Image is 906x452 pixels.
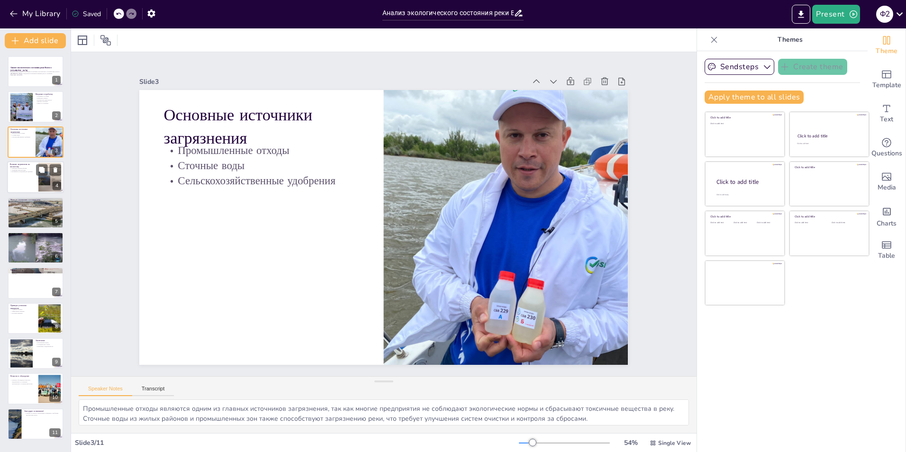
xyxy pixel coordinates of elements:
div: 6 [52,252,61,261]
div: https://cdn.sendsteps.com/images/logo/sendsteps_logo_white.pnghttps://cdn.sendsteps.com/images/lo... [8,232,63,263]
p: Промышленные отходы [171,120,367,155]
button: Export to PowerPoint [792,5,810,24]
div: 8 [8,303,63,334]
div: Click to add text [710,222,732,224]
p: Успешные проекты [10,308,36,310]
p: Основные источники загрязнения [172,81,371,147]
button: My Library [7,6,64,21]
p: Снижение биоразнообразия [10,167,36,169]
div: Add text boxes [868,97,906,131]
p: Влияние загрязнения на экосистему [10,163,36,168]
p: Спасибо за участие в презентации и внимание к проблемам экологии реки Волги. [24,412,61,416]
div: https://cdn.sendsteps.com/images/logo/sendsteps_logo_white.pnghttps://cdn.sendsteps.com/images/lo... [8,127,63,158]
p: Меры по улучшению состояния реки [10,199,61,201]
div: https://cdn.sendsteps.com/images/logo/sendsteps_logo_white.pnghttps://cdn.sendsteps.com/images/lo... [7,161,64,193]
div: Layout [75,33,90,48]
div: Add a table [868,233,906,267]
button: Transcript [132,386,174,396]
div: Click to add title [710,215,778,218]
div: Click to add text [832,222,861,224]
button: Delete Slide [50,164,61,176]
p: Очистка сточных вод [10,201,61,203]
p: Эффективные решения [10,310,36,312]
p: Ухудшение качества воды [10,169,36,171]
p: Generated with [URL] [10,74,61,76]
textarea: Промышленные отходы являются одним из главных источников загрязнения, так как многие предприятия ... [79,399,689,425]
div: 9 [52,358,61,366]
div: Click to add body [716,193,776,196]
p: Заключение [36,339,61,342]
div: Click to add title [795,215,862,218]
div: Click to add title [795,165,862,169]
button: Add slide [5,33,66,48]
div: 7 [52,288,61,296]
p: Сотрудничество с сообществами [10,240,61,242]
p: Введение в проблему [36,93,61,96]
div: Get real-time input from your audience [868,131,906,165]
p: Комплексный подход [36,342,61,344]
div: 4 [53,182,61,190]
p: Человеческая деятельность [36,99,61,100]
p: Восстановление экосистем [10,203,61,205]
button: Present [812,5,860,24]
p: Карта [10,269,61,272]
p: Сельскохозяйственные удобрения [10,136,33,138]
div: Click to add text [757,222,778,224]
div: 3 [52,146,61,155]
p: Themes [722,28,858,51]
p: Изучение примеров [10,312,36,314]
div: https://cdn.sendsteps.com/images/logo/sendsteps_logo_white.pnghttps://cdn.sendsteps.com/images/lo... [8,197,63,228]
div: Click to add title [797,133,861,139]
p: Сельскохозяйственные удобрения [168,150,364,186]
p: Карта экологического состояния Волги в пределах города [GEOGRAPHIC_DATA] по районам. [10,271,61,275]
div: Slide 3 / 11 [75,438,519,447]
div: Saved [72,9,101,18]
button: Ф 2 [876,5,893,24]
span: Charts [877,218,897,229]
div: 54 % [619,438,642,447]
p: Промышленные отходы [10,132,33,134]
p: Роль местных властей [10,234,61,236]
div: Click to add text [797,143,860,145]
div: Click to add title [710,116,778,119]
div: Click to add text [734,222,755,224]
div: 2 [52,111,61,120]
button: Duplicate Slide [36,164,47,176]
div: Add charts and graphs [868,199,906,233]
p: Здоровье населения [36,100,61,102]
div: Click to add text [710,123,778,125]
div: 10 [8,373,63,404]
p: Негативные последствия для здоровья [10,171,36,173]
span: Media [878,182,896,193]
p: Примеры успешных инициатив [10,304,36,309]
p: Благодарю за внимание! [24,410,61,413]
p: В данной презентации рассматриваются проблемы экологического состояния реки Волги в [GEOGRAPHIC_D... [10,71,61,74]
p: Основные источники загрязнения [10,128,33,133]
div: Click to add text [795,222,824,224]
div: 9 [8,338,63,369]
p: Сточные воды [10,134,33,136]
p: Сотрудничество сторон [36,344,61,345]
p: Ухудшение состояния [36,95,61,97]
p: Открытое обсуждение вопросов и предложений по улучшению экологического состояния реки Волги. [10,379,36,384]
div: https://cdn.sendsteps.com/images/logo/sendsteps_logo_white.pnghttps://cdn.sendsteps.com/images/lo... [8,91,63,122]
p: Повышение осведомленности [36,345,61,347]
span: Questions [871,148,902,159]
div: Add ready made slides [868,63,906,97]
p: Сточные воды [170,135,366,171]
div: 11 [49,428,61,437]
div: https://cdn.sendsteps.com/images/logo/sendsteps_logo_white.pnghttps://cdn.sendsteps.com/images/lo... [8,56,63,87]
div: Click to add title [716,178,777,186]
span: Template [872,80,901,90]
div: 5 [52,217,61,226]
button: Sendsteps [705,59,774,75]
span: Theme [876,46,897,56]
button: Create theme [778,59,847,75]
div: Slide 3 [154,52,540,101]
div: 8 [52,323,61,331]
div: Change the overall theme [868,28,906,63]
button: Speaker Notes [79,386,132,396]
div: 11 [8,408,63,440]
input: Insert title [382,6,514,20]
span: Table [878,251,895,261]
